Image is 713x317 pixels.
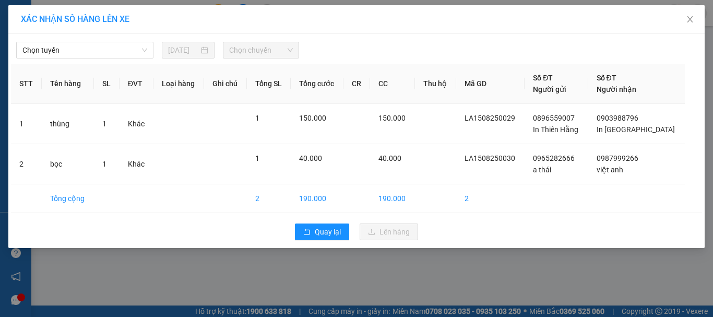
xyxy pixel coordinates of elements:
input: 15/08/2025 [168,44,198,56]
th: STT [11,64,42,104]
span: 0987999266 [597,154,638,162]
th: Tổng cước [291,64,343,104]
span: 40.000 [299,154,322,162]
button: uploadLên hàng [360,224,418,240]
span: Số ĐT [597,74,616,82]
td: 2 [11,144,42,184]
span: In Thiên Hằng [533,125,578,134]
span: a thái [533,166,551,174]
td: 2 [247,184,291,213]
span: Chọn tuyến [22,42,147,58]
th: Tổng SL [247,64,291,104]
span: Người gửi [533,85,566,93]
span: 1 [255,154,259,162]
span: 1 [255,114,259,122]
span: rollback [303,228,311,237]
td: 190.000 [370,184,415,213]
td: Tổng cộng [42,184,94,213]
td: bọc [42,144,94,184]
button: rollbackQuay lại [295,224,349,240]
strong: CHUYỂN PHÁT NHANH VIP ANH HUY [65,8,143,42]
span: Số ĐT [533,74,553,82]
td: 1 [11,104,42,144]
span: 0965282666 [533,154,575,162]
th: ĐVT [120,64,153,104]
span: 150.000 [299,114,326,122]
span: việt anh [597,166,623,174]
td: 190.000 [291,184,343,213]
span: 1 [102,160,106,168]
td: Khác [120,144,153,184]
span: 0896559007 [533,114,575,122]
th: Tên hàng [42,64,94,104]
span: XÁC NHẬN SỐ HÀNG LÊN XE [21,14,129,24]
span: Quay lại [315,226,341,238]
td: 2 [456,184,525,213]
th: Ghi chú [204,64,247,104]
span: close [686,15,694,24]
td: thùng [42,104,94,144]
span: 150.000 [378,114,406,122]
span: Chọn chuyến [229,42,293,58]
td: Khác [120,104,153,144]
span: 40.000 [378,154,401,162]
span: 0903988796 [597,114,638,122]
th: CC [370,64,415,104]
th: Loại hàng [153,64,204,104]
button: Close [675,5,705,34]
th: Mã GD [456,64,525,104]
span: LA1508250030 [465,154,515,162]
span: Chuyển phát nhanh: [GEOGRAPHIC_DATA] - [GEOGRAPHIC_DATA] [59,45,149,82]
span: Người nhận [597,85,636,93]
th: SL [94,64,120,104]
th: CR [343,64,370,104]
img: logo [5,41,58,95]
th: Thu hộ [415,64,456,104]
span: In [GEOGRAPHIC_DATA] [597,125,675,134]
span: LA1508250029 [465,114,515,122]
span: 1 [102,120,106,128]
